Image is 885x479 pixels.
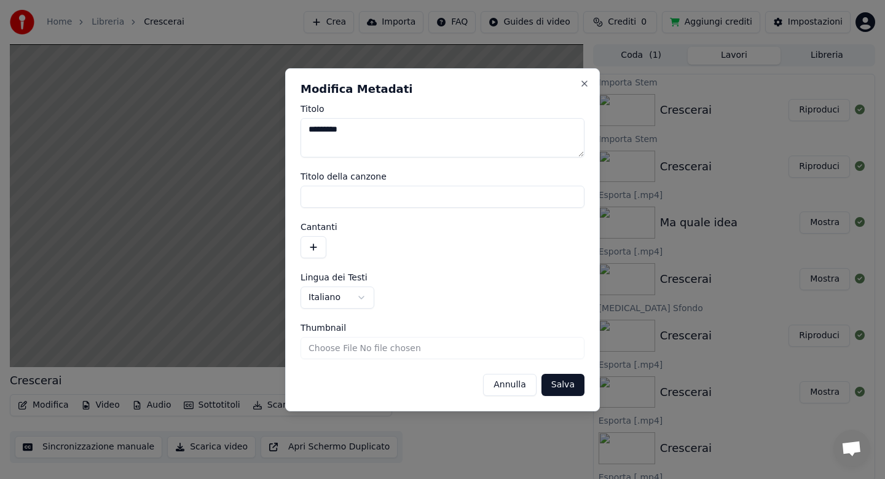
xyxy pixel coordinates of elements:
label: Titolo [301,105,584,113]
label: Cantanti [301,223,584,231]
h2: Modifica Metadati [301,84,584,95]
span: Lingua dei Testi [301,273,368,282]
button: Salva [541,374,584,396]
span: Thumbnail [301,323,346,332]
button: Annulla [483,374,537,396]
label: Titolo della canzone [301,172,584,181]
